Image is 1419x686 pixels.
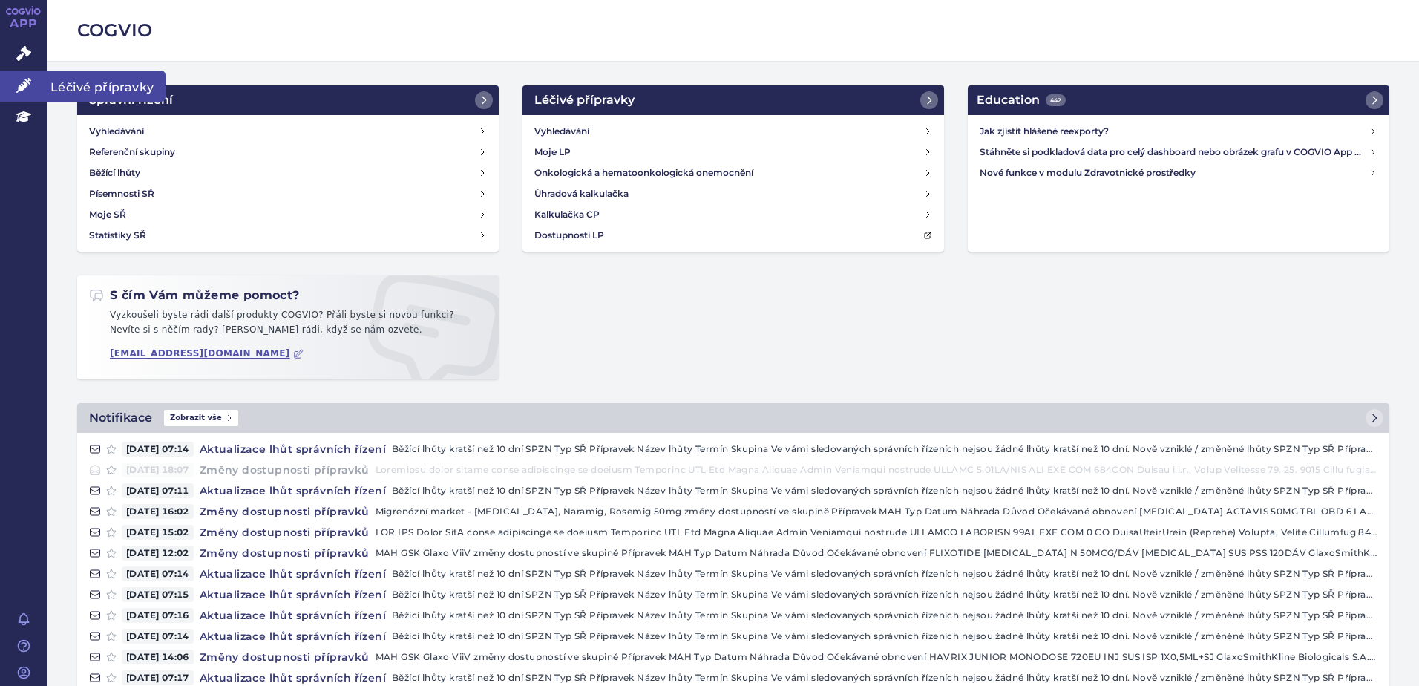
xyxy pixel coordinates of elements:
a: Dostupnosti LP [528,225,938,246]
a: Úhradová kalkulačka [528,183,938,204]
a: Moje SŘ [83,204,493,225]
a: Léčivé přípravky [522,85,944,115]
a: Správní řízení [77,85,499,115]
h4: Změny dostupnosti přípravků [194,525,376,540]
span: [DATE] 18:07 [122,463,194,477]
h4: Aktualizace lhůt správních řízení [194,483,392,498]
span: Zobrazit vše [164,410,238,426]
h2: Education [977,91,1066,109]
a: Moje LP [528,142,938,163]
p: Běžící lhůty kratší než 10 dní SPZN Typ SŘ Přípravek Název lhůty Termín Skupina Ve vámi sledovaný... [392,566,1377,581]
a: Onkologická a hematoonkologická onemocnění [528,163,938,183]
h4: Statistiky SŘ [89,228,146,243]
h4: Jak zjistit hlášené reexporty? [980,124,1369,139]
a: Běžící lhůty [83,163,493,183]
h2: COGVIO [77,18,1389,43]
p: Běžící lhůty kratší než 10 dní SPZN Typ SŘ Přípravek Název lhůty Termín Skupina Ve vámi sledovaný... [392,483,1377,498]
h4: Referenční skupiny [89,145,175,160]
span: 442 [1046,94,1066,106]
h4: Písemnosti SŘ [89,186,154,201]
h4: Aktualizace lhůt správních řízení [194,608,392,623]
h4: Onkologická a hematoonkologická onemocnění [534,166,753,180]
h4: Kalkulačka CP [534,207,600,222]
span: [DATE] 07:16 [122,608,194,623]
p: MAH GSK Glaxo ViiV změny dostupností ve skupině Přípravek MAH Typ Datum Náhrada Důvod Očekávané o... [376,546,1377,561]
a: Statistiky SŘ [83,225,493,246]
a: Stáhněte si podkladová data pro celý dashboard nebo obrázek grafu v COGVIO App modulu Analytics [974,142,1383,163]
h4: Aktualizace lhůt správních řízení [194,670,392,685]
a: NotifikaceZobrazit vše [77,403,1389,433]
p: Běžící lhůty kratší než 10 dní SPZN Typ SŘ Přípravek Název lhůty Termín Skupina Ve vámi sledovaný... [392,629,1377,644]
span: [DATE] 16:02 [122,504,194,519]
h2: Notifikace [89,409,152,427]
p: Běžící lhůty kratší než 10 dní SPZN Typ SŘ Přípravek Název lhůty Termín Skupina Ve vámi sledovaný... [392,587,1377,602]
h2: Léčivé přípravky [534,91,635,109]
span: [DATE] 12:02 [122,546,194,561]
h2: S čím Vám můžeme pomoct? [89,287,300,304]
p: Vyzkoušeli byste rádi další produkty COGVIO? Přáli byste si novou funkci? Nevíte si s něčím rady?... [89,308,487,343]
span: [DATE] 07:14 [122,566,194,581]
p: LOR IPS Dolor SitA conse adipiscinge se doeiusm Temporinc UTL Etd Magna Aliquae Admin Veniamqui n... [376,525,1377,540]
h4: Stáhněte si podkladová data pro celý dashboard nebo obrázek grafu v COGVIO App modulu Analytics [980,145,1369,160]
h4: Vyhledávání [89,124,144,139]
span: [DATE] 07:14 [122,629,194,644]
a: Vyhledávání [83,121,493,142]
span: Léčivé přípravky [47,71,166,102]
h4: Změny dostupnosti přípravků [194,546,376,561]
h4: Běžící lhůty [89,166,140,180]
h4: Nové funkce v modulu Zdravotnické prostředky [980,166,1369,180]
h4: Aktualizace lhůt správních řízení [194,629,392,644]
a: Jak zjistit hlášené reexporty? [974,121,1383,142]
a: Nové funkce v modulu Zdravotnické prostředky [974,163,1383,183]
p: Běžící lhůty kratší než 10 dní SPZN Typ SŘ Přípravek Název lhůty Termín Skupina Ve vámi sledovaný... [392,442,1377,457]
span: [DATE] 07:17 [122,670,194,685]
a: Vyhledávání [528,121,938,142]
h4: Změny dostupnosti přípravků [194,650,376,664]
h4: Dostupnosti LP [534,228,604,243]
p: Migrenózní market - [MEDICAL_DATA], Naramig, Rosemig 50mg změny dostupností ve skupině Přípravek ... [376,504,1377,519]
h4: Aktualizace lhůt správních řízení [194,587,392,602]
a: Referenční skupiny [83,142,493,163]
p: Běžící lhůty kratší než 10 dní SPZN Typ SŘ Přípravek Název lhůty Termín Skupina Ve vámi sledovaný... [392,670,1377,685]
p: Loremipsu dolor sitame conse adipiscinge se doeiusm Temporinc UTL Etd Magna Aliquae Admin Veniamq... [376,463,1377,477]
span: [DATE] 15:02 [122,525,194,540]
a: Písemnosti SŘ [83,183,493,204]
span: [DATE] 14:06 [122,650,194,664]
h4: Moje SŘ [89,207,126,222]
p: MAH GSK Glaxo ViiV změny dostupností ve skupině Přípravek MAH Typ Datum Náhrada Důvod Očekávané o... [376,650,1377,664]
h4: Aktualizace lhůt správních řízení [194,566,392,581]
span: [DATE] 07:14 [122,442,194,457]
span: [DATE] 07:11 [122,483,194,498]
h4: Úhradová kalkulačka [534,186,629,201]
p: Běžící lhůty kratší než 10 dní SPZN Typ SŘ Přípravek Název lhůty Termín Skupina Ve vámi sledovaný... [392,608,1377,623]
a: Education442 [968,85,1389,115]
h4: Moje LP [534,145,571,160]
a: Kalkulačka CP [528,204,938,225]
span: [DATE] 07:15 [122,587,194,602]
h4: Aktualizace lhůt správních řízení [194,442,392,457]
h4: Změny dostupnosti přípravků [194,504,376,519]
a: [EMAIL_ADDRESS][DOMAIN_NAME] [110,348,304,359]
h4: Změny dostupnosti přípravků [194,463,376,477]
h4: Vyhledávání [534,124,589,139]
